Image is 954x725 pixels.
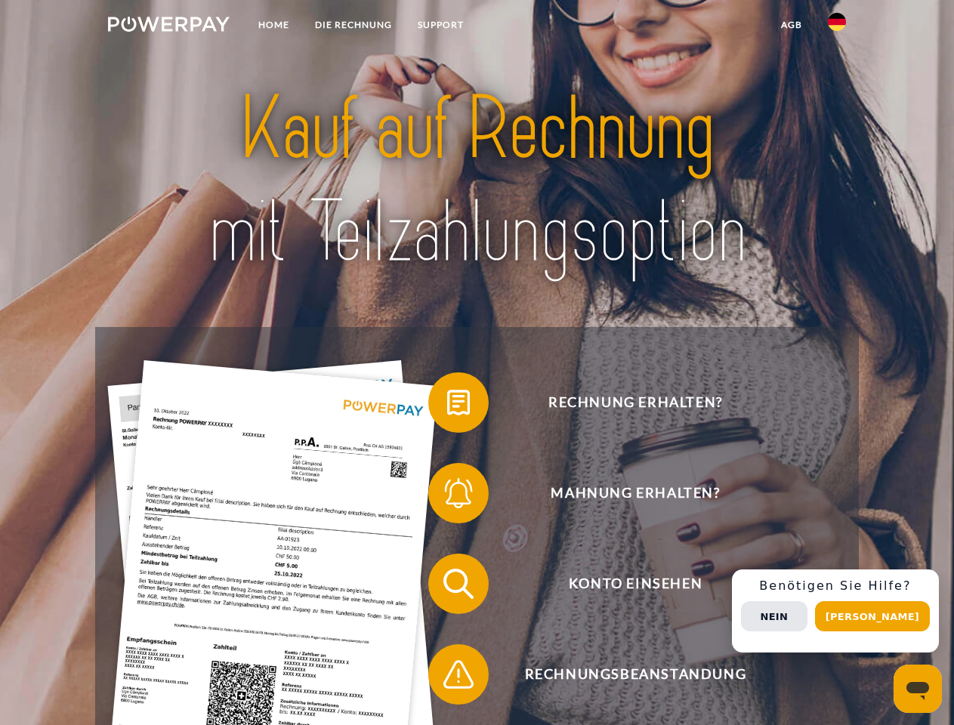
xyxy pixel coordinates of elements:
a: agb [768,11,815,39]
div: Schnellhilfe [732,569,939,652]
img: qb_warning.svg [440,656,477,693]
a: SUPPORT [405,11,477,39]
img: de [828,13,846,31]
img: logo-powerpay-white.svg [108,17,230,32]
img: qb_bill.svg [440,384,477,421]
a: Home [245,11,302,39]
img: qb_search.svg [440,565,477,603]
h3: Benötigen Sie Hilfe? [741,578,930,594]
span: Mahnung erhalten? [450,463,820,523]
img: title-powerpay_de.svg [144,72,810,289]
button: Mahnung erhalten? [428,463,821,523]
button: Rechnungsbeanstandung [428,644,821,705]
span: Konto einsehen [450,554,820,614]
span: Rechnung erhalten? [450,372,820,433]
iframe: Schaltfläche zum Öffnen des Messaging-Fensters [894,665,942,713]
span: Rechnungsbeanstandung [450,644,820,705]
button: Nein [741,601,807,631]
img: qb_bell.svg [440,474,477,512]
button: Konto einsehen [428,554,821,614]
a: DIE RECHNUNG [302,11,405,39]
button: Rechnung erhalten? [428,372,821,433]
button: [PERSON_NAME] [815,601,930,631]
